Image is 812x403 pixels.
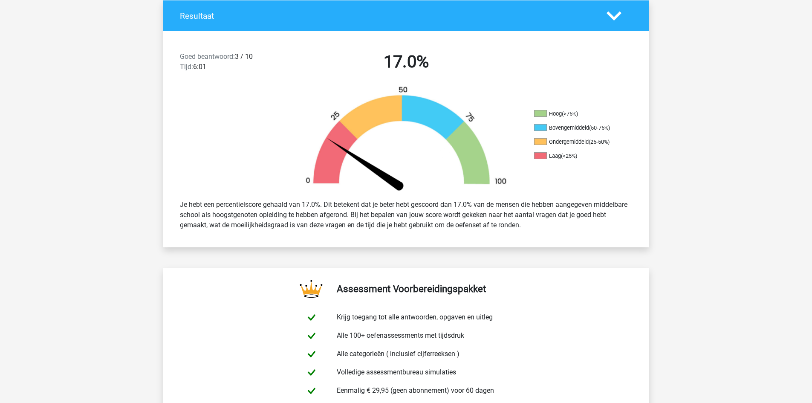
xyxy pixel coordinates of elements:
[534,152,619,160] li: Laag
[173,196,639,234] div: Je hebt een percentielscore gehaald van 17.0%. Dit betekent dat je beter hebt gescoord dan 17.0% ...
[296,52,516,72] h2: 17.0%
[180,63,193,71] span: Tijd:
[534,138,619,146] li: Ondergemiddeld
[180,11,594,21] h4: Resultaat
[534,124,619,132] li: Bovengemiddeld
[589,139,610,145] div: (25-50%)
[589,125,610,131] div: (50-75%)
[180,52,235,61] span: Goed beantwoord:
[291,86,521,193] img: 17.26cf2381989f.png
[562,110,578,117] div: (>75%)
[561,153,577,159] div: (<25%)
[534,110,619,118] li: Hoog
[173,52,290,75] div: 3 / 10 6:01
